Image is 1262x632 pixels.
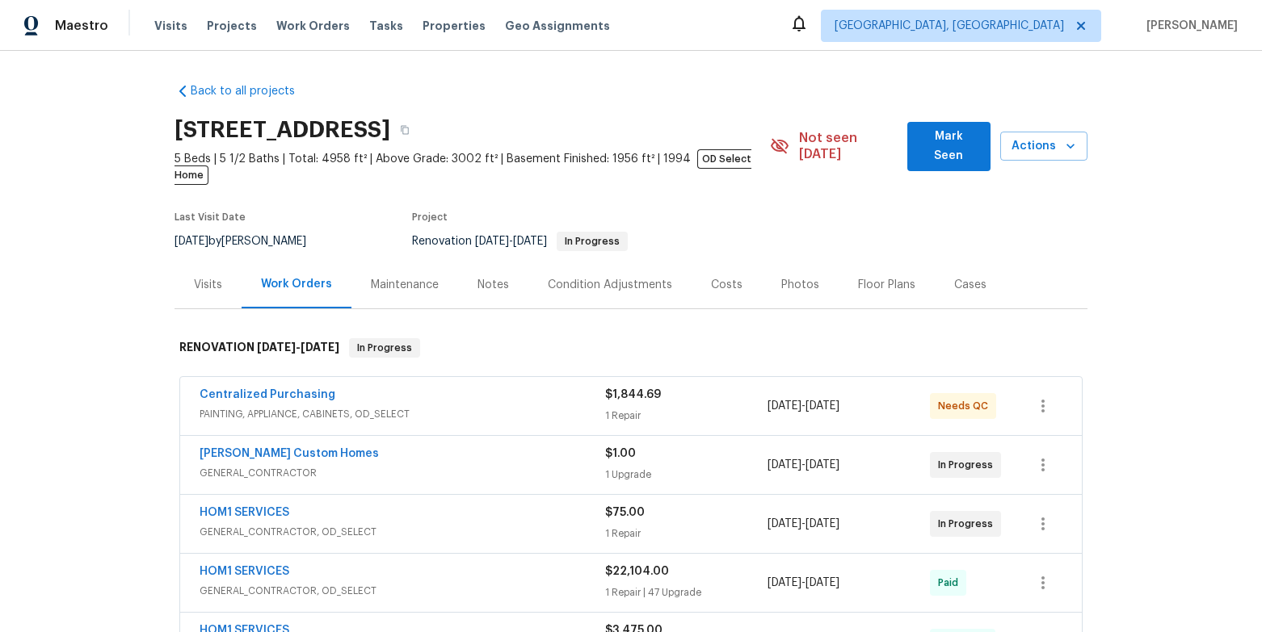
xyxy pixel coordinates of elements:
[200,507,289,518] a: HOM1 SERVICES
[938,516,999,532] span: In Progress
[301,341,339,353] span: [DATE]
[175,232,326,251] div: by [PERSON_NAME]
[938,575,965,591] span: Paid
[768,518,801,529] span: [DATE]
[768,457,839,473] span: -
[938,398,995,414] span: Needs QC
[371,277,439,293] div: Maintenance
[154,18,187,34] span: Visits
[412,212,448,222] span: Project
[605,525,768,542] div: 1 Repair
[920,127,978,166] span: Mark Seen
[200,465,605,481] span: GENERAL_CONTRACTOR
[369,20,403,31] span: Tasks
[768,400,801,412] span: [DATE]
[768,398,839,414] span: -
[768,459,801,471] span: [DATE]
[475,236,547,247] span: -
[605,389,661,400] span: $1,844.69
[55,18,108,34] span: Maestro
[1000,132,1087,161] button: Actions
[513,236,547,247] span: [DATE]
[276,18,350,34] span: Work Orders
[505,18,610,34] span: Geo Assignments
[806,518,839,529] span: [DATE]
[207,18,257,34] span: Projects
[175,149,751,185] span: OD Select Home
[175,151,770,183] span: 5 Beds | 5 1/2 Baths | Total: 4958 ft² | Above Grade: 3002 ft² | Basement Finished: 1956 ft² | 1994
[799,130,898,162] span: Not seen [DATE]
[175,122,390,138] h2: [STREET_ADDRESS]
[548,277,672,293] div: Condition Adjustments
[351,340,419,356] span: In Progress
[858,277,915,293] div: Floor Plans
[175,322,1087,374] div: RENOVATION [DATE]-[DATE]In Progress
[605,448,636,459] span: $1.00
[768,516,839,532] span: -
[938,457,999,473] span: In Progress
[954,277,986,293] div: Cases
[175,212,246,222] span: Last Visit Date
[1140,18,1238,34] span: [PERSON_NAME]
[781,277,819,293] div: Photos
[175,83,330,99] a: Back to all projects
[806,400,839,412] span: [DATE]
[477,277,509,293] div: Notes
[835,18,1064,34] span: [GEOGRAPHIC_DATA], [GEOGRAPHIC_DATA]
[257,341,296,353] span: [DATE]
[200,389,335,400] a: Centralized Purchasing
[605,507,645,518] span: $75.00
[558,236,626,246] span: In Progress
[200,406,605,422] span: PAINTING, APPLIANCE, CABINETS, OD_SELECT
[711,277,742,293] div: Costs
[257,341,339,353] span: -
[200,583,605,599] span: GENERAL_CONTRACTOR, OD_SELECT
[768,575,839,591] span: -
[261,276,332,292] div: Work Orders
[200,524,605,540] span: GENERAL_CONTRACTOR, OD_SELECT
[175,236,208,247] span: [DATE]
[412,236,628,247] span: Renovation
[768,577,801,588] span: [DATE]
[423,18,486,34] span: Properties
[907,122,991,171] button: Mark Seen
[605,566,669,577] span: $22,104.00
[200,448,379,459] a: [PERSON_NAME] Custom Homes
[605,408,768,424] div: 1 Repair
[390,115,419,144] button: Copy Address
[605,467,768,483] div: 1 Upgrade
[806,459,839,471] span: [DATE]
[179,338,339,358] h6: RENOVATION
[806,577,839,588] span: [DATE]
[605,584,768,601] div: 1 Repair | 47 Upgrade
[194,277,222,293] div: Visits
[1013,136,1075,157] span: Actions
[475,236,509,247] span: [DATE]
[200,566,289,577] a: HOM1 SERVICES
